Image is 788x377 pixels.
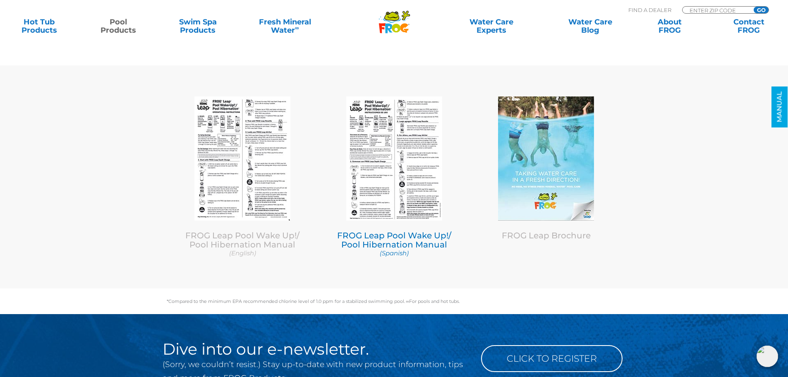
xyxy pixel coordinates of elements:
[325,231,464,257] a: FROG Leap Pool Wake Up!/Pool Hibernation Manual (Spanish)
[246,18,323,34] a: Fresh MineralWater∞
[628,6,671,14] p: Find A Dealer
[639,18,700,34] a: AboutFROG
[346,96,442,221] img: wake-up-hibernate-manual-spanish-img
[502,231,591,240] a: FROG Leap Brochure
[718,18,780,34] a: ContactFROG
[194,96,290,221] img: Pool Wake-Up!® / Pool Hibernation® Manual — FROG® Seasonal Pool Care Instructions
[167,18,229,34] a: Swim SpaProducts
[229,249,256,257] em: (English)
[771,86,788,127] a: MANUAL
[559,18,621,34] a: Water CareBlog
[380,249,409,257] em: (Spanish)
[88,18,149,34] a: PoolProducts
[498,96,594,221] img: FROG-All-Pool-with-LEAP-brochure
[689,7,745,14] input: Zip Code Form
[754,7,769,13] input: GO
[441,18,541,34] a: Water CareExperts
[295,24,299,31] sup: ∞
[167,299,622,304] p: *Compared to the minimum EPA recommended chlorine level of 1.0 ppm for a stabilized swimming pool...
[8,18,70,34] a: Hot TubProducts
[173,231,312,257] a: FROG Leap Pool Wake Up!/Pool Hibernation Manual (English)
[163,341,469,358] h2: Dive into our e-newsletter.
[481,345,623,372] a: Click to Register
[757,346,778,367] img: openIcon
